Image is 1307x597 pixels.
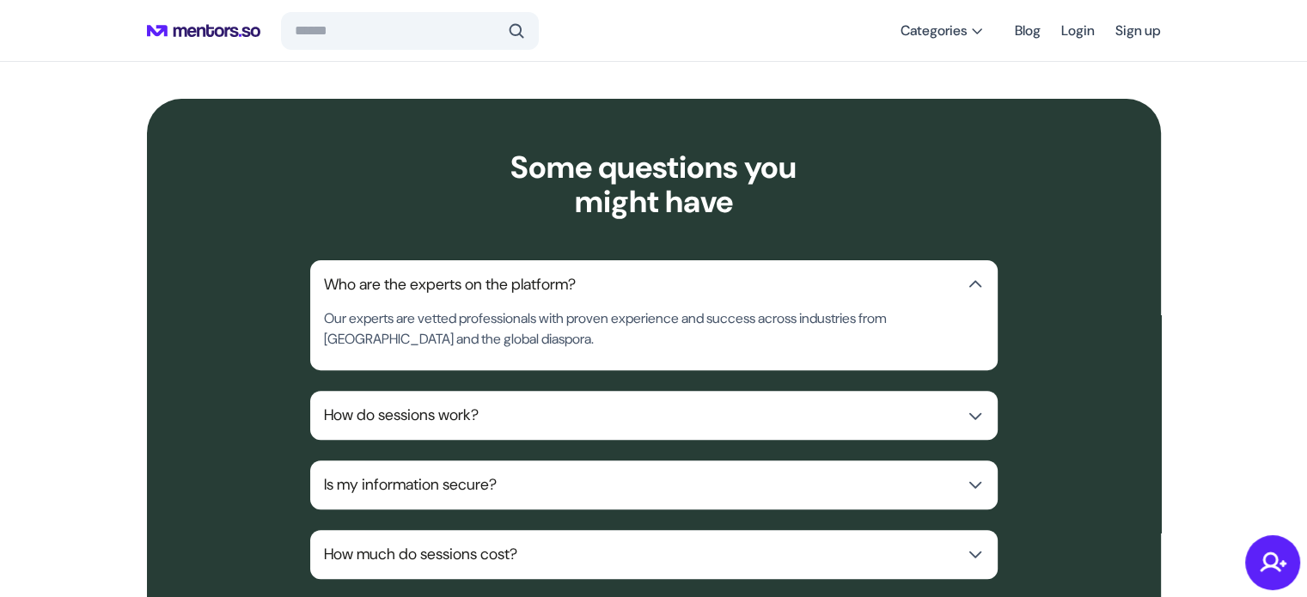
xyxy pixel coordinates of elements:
[890,15,994,46] button: Categories
[310,308,998,370] p: Our experts are vetted professionals with proven experience and success across industries from [G...
[310,308,998,370] div: Who are the experts on the platform?
[310,391,998,440] button: How do sessions work?
[324,544,956,565] p: How much do sessions cost?
[510,150,797,219] h3: Some questions you might have
[1015,15,1041,46] a: Blog
[310,460,998,509] button: Is my information secure?
[1061,15,1095,46] a: Login
[1115,15,1161,46] a: Sign up
[324,474,956,496] p: Is my information secure?
[310,260,998,309] button: Who are the experts on the platform?
[324,405,956,426] p: How do sessions work?
[310,530,998,579] button: How much do sessions cost?
[901,22,967,40] span: Categories
[324,274,956,295] p: Who are the experts on the platform?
